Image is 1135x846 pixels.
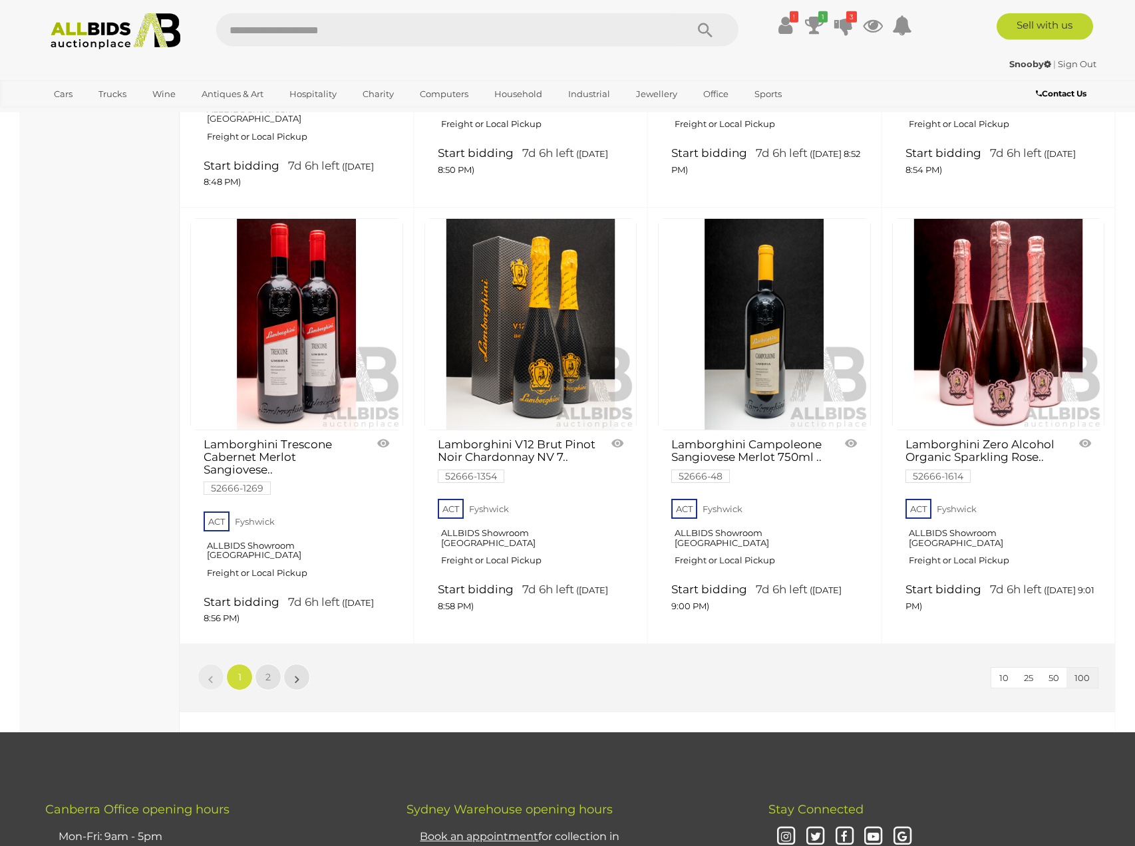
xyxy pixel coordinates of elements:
[283,664,310,690] a: »
[560,83,619,105] a: Industrial
[438,59,627,140] a: ACT Fyshwick ALLBIDS Showroom [GEOGRAPHIC_DATA] Freight or Local Pickup
[144,83,184,105] a: Wine
[1036,88,1086,98] b: Contact Us
[45,105,157,127] a: [GEOGRAPHIC_DATA]
[281,83,345,105] a: Hospitality
[818,11,828,23] i: 1
[1066,668,1098,688] button: 100
[1016,668,1041,688] button: 25
[999,672,1009,683] span: 10
[255,664,281,690] a: 2
[892,218,1105,431] a: Lamborghini Zero Alcohol Organic Sparkling Rose 750ml - Lot of 3 Bottles - Total RRP $387
[1009,59,1053,69] a: Snooby
[905,495,1095,576] a: ACT Fyshwick ALLBIDS Showroom [GEOGRAPHIC_DATA] Freight or Local Pickup
[424,218,637,431] a: Lamborghini V12 Brut Pinot Noir Chardonnay NV 750ml - Lot of 2 Bottles - Total RRP $378
[671,583,861,614] a: Start bidding 7d 6h left ([DATE] 9:00 PM)
[438,583,627,614] a: Start bidding 7d 6h left ([DATE] 8:58 PM)
[768,802,864,817] span: Stay Connected
[695,83,737,105] a: Office
[486,83,551,105] a: Household
[204,507,393,589] a: ACT Fyshwick ALLBIDS Showroom [GEOGRAPHIC_DATA] Freight or Local Pickup
[746,83,790,105] a: Sports
[905,146,1095,178] a: Start bidding 7d 6h left ([DATE] 8:54 PM)
[204,595,393,627] a: Start bidding 7d 6h left ([DATE] 8:56 PM)
[420,830,538,843] u: Book an appointment
[265,671,271,683] span: 2
[671,438,830,481] a: Lamborghini Campoleone Sangiovese Merlot 750ml .. 52666-48
[438,438,596,481] a: Lamborghini V12 Brut Pinot Noir Chardonnay NV 7.. 52666-1354
[438,495,627,576] a: ACT Fyshwick ALLBIDS Showroom [GEOGRAPHIC_DATA] Freight or Local Pickup
[991,668,1017,688] button: 10
[45,83,81,105] a: Cars
[775,13,795,37] a: !
[790,11,798,23] i: !
[846,11,857,23] i: 3
[834,13,854,37] a: 3
[905,59,1095,140] a: ACT Fyshwick ALLBIDS Showroom [GEOGRAPHIC_DATA] Freight or Local Pickup
[671,495,861,576] a: ACT Fyshwick ALLBIDS Showroom [GEOGRAPHIC_DATA] Freight or Local Pickup
[658,218,871,431] a: Lamborghini Campoleone Sangiovese Merlot 750ml - RRP $149
[190,218,403,431] a: Lamborghini Trescone Cabernet Merlot Sangiovese 750ml - Lot of 2 Bottles - Total RRP $316
[411,83,477,105] a: Computers
[1036,86,1090,101] a: Contact Us
[1024,672,1033,683] span: 25
[671,146,861,178] a: Start bidding 7d 6h left ([DATE] 8:52 PM)
[204,438,362,493] a: Lamborghini Trescone Cabernet Merlot Sangiovese.. 52666-1269
[804,13,824,37] a: 1
[45,802,230,817] span: Canberra Office opening hours
[672,13,738,47] button: Search
[671,59,861,140] a: ACT Fyshwick ALLBIDS Showroom [GEOGRAPHIC_DATA] Freight or Local Pickup
[1053,59,1056,69] span: |
[905,438,1064,481] a: Lamborghini Zero Alcohol Organic Sparkling Rose.. 52666-1614
[1041,668,1067,688] button: 50
[905,583,1095,614] a: Start bidding 7d 6h left ([DATE] 9:01 PM)
[438,146,627,178] a: Start bidding 7d 6h left ([DATE] 8:50 PM)
[406,802,613,817] span: Sydney Warehouse opening hours
[90,83,135,105] a: Trucks
[198,664,224,690] a: «
[1058,59,1096,69] a: Sign Out
[354,83,403,105] a: Charity
[1009,59,1051,69] strong: Snooby
[226,664,253,690] a: 1
[627,83,686,105] a: Jewellery
[43,13,188,50] img: Allbids.com.au
[997,13,1093,40] a: Sell with us
[204,159,393,190] a: Start bidding 7d 6h left ([DATE] 8:48 PM)
[193,83,272,105] a: Antiques & Art
[1049,672,1059,683] span: 50
[238,671,242,683] span: 1
[1074,672,1090,683] span: 100
[204,71,393,152] a: ACT Fyshwick ALLBIDS Showroom [GEOGRAPHIC_DATA] Freight or Local Pickup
